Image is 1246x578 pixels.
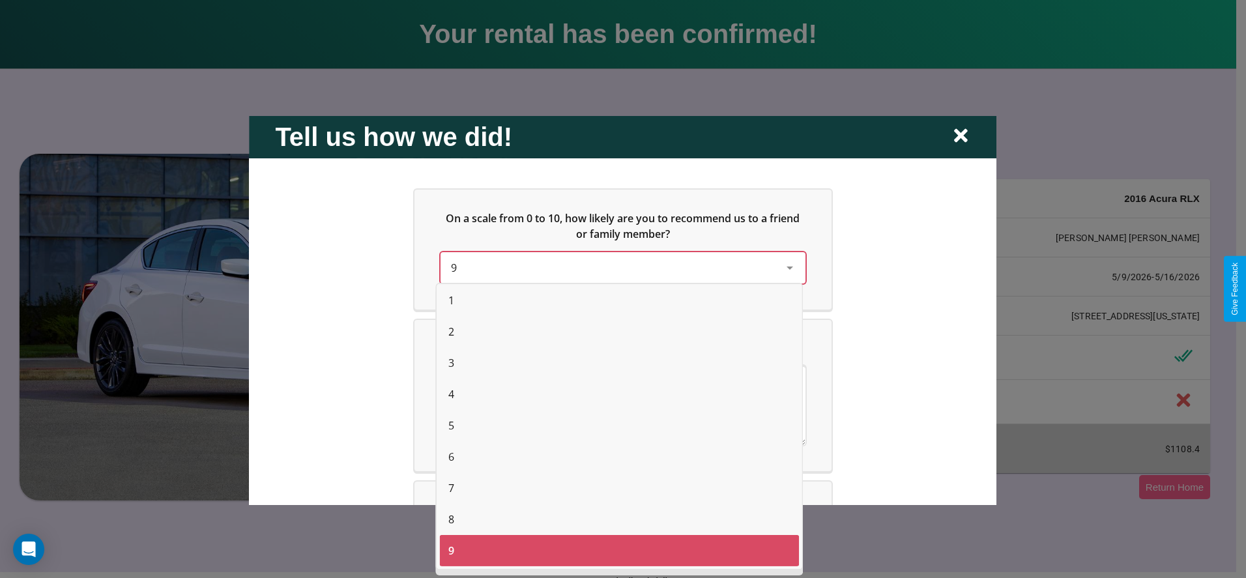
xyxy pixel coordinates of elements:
[448,512,454,527] span: 8
[448,355,454,371] span: 3
[448,480,454,496] span: 7
[439,316,799,347] div: 2
[439,379,799,410] div: 4
[439,347,799,379] div: 3
[414,189,832,309] div: On a scale from 0 to 10, how likely are you to recommend us to a friend or family member?
[13,534,44,565] div: Open Intercom Messenger
[439,285,799,316] div: 1
[441,252,805,283] div: On a scale from 0 to 10, how likely are you to recommend us to a friend or family member?
[446,210,803,240] span: On a scale from 0 to 10, how likely are you to recommend us to a friend or family member?
[439,472,799,504] div: 7
[448,418,454,433] span: 5
[451,260,457,274] span: 9
[448,386,454,402] span: 4
[275,122,512,151] h2: Tell us how we did!
[441,210,805,241] h5: On a scale from 0 to 10, how likely are you to recommend us to a friend or family member?
[448,293,454,308] span: 1
[448,543,454,558] span: 9
[439,441,799,472] div: 6
[1230,263,1239,315] div: Give Feedback
[439,410,799,441] div: 5
[439,535,799,566] div: 9
[439,504,799,535] div: 8
[448,449,454,465] span: 6
[448,324,454,340] span: 2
